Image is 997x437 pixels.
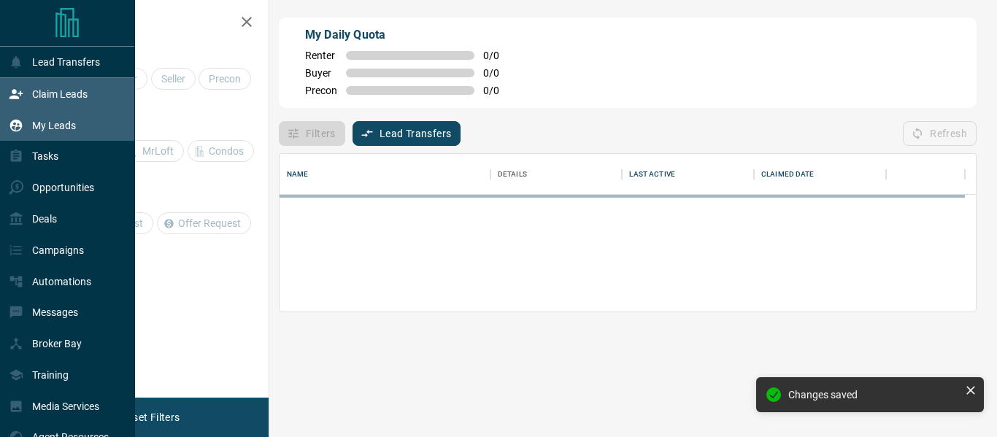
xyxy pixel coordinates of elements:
h2: Filters [47,15,254,32]
div: Claimed Date [754,154,886,195]
div: Details [490,154,623,195]
div: Changes saved [788,389,959,401]
div: Claimed Date [761,154,815,195]
button: Reset Filters [111,405,189,430]
span: 0 / 0 [483,85,515,96]
p: My Daily Quota [305,26,515,44]
span: 0 / 0 [483,50,515,61]
div: Last Active [629,154,674,195]
div: Name [280,154,490,195]
span: Renter [305,50,337,61]
div: Last Active [622,154,754,195]
span: 0 / 0 [483,67,515,79]
span: Buyer [305,67,337,79]
div: Name [287,154,309,195]
div: Details [498,154,527,195]
button: Lead Transfers [353,121,461,146]
span: Precon [305,85,337,96]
